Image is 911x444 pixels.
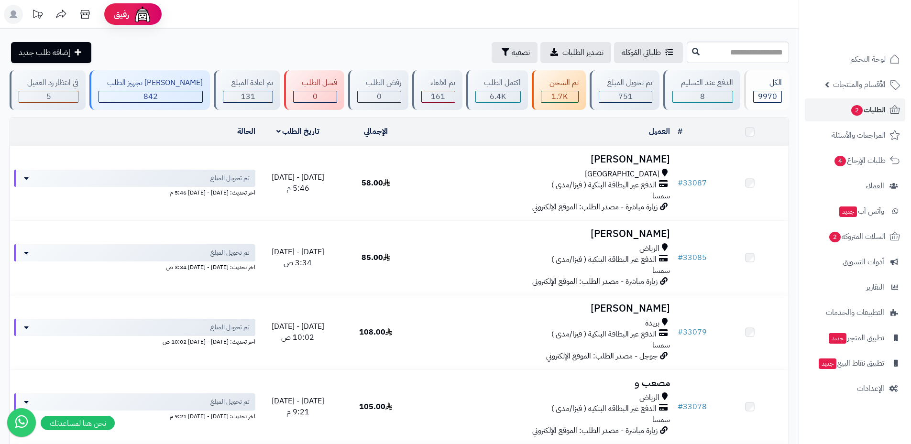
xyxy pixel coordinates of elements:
[753,77,782,88] div: الكل
[678,177,683,189] span: #
[678,326,683,338] span: #
[212,70,282,110] a: تم اعادة المبلغ 131
[282,70,346,110] a: فشل الطلب 0
[551,403,657,414] span: الدفع عبر البطاقة البنكية ( فيزا/مدى )
[742,70,791,110] a: الكل9970
[700,91,705,102] span: 8
[678,252,683,263] span: #
[313,91,318,102] span: 0
[422,91,454,102] div: 161
[293,77,337,88] div: فشل الطلب
[805,149,905,172] a: طلبات الإرجاع4
[14,187,255,197] div: اخر تحديث: [DATE] - [DATE] 5:46 م
[678,326,707,338] a: #33079
[46,91,51,102] span: 5
[805,326,905,349] a: تطبيق المتجرجديد
[588,70,661,110] a: تم تحويل المبلغ 751
[818,357,884,370] span: تطبيق نقاط البيع
[346,70,410,110] a: رفض الطلب 0
[272,246,324,269] span: [DATE] - [DATE] 3:34 ص
[133,5,152,24] img: ai-face.png
[512,47,530,58] span: تصفية
[364,126,388,137] a: الإجمالي
[639,243,659,254] span: الرياض
[14,336,255,346] div: اخر تحديث: [DATE] - [DATE] 10:02 ص
[418,228,670,239] h3: [PERSON_NAME]
[541,91,578,102] div: 1721
[362,177,390,189] span: 58.00
[758,91,777,102] span: 9970
[210,397,250,407] span: تم تحويل المبلغ
[678,252,707,263] a: #33085
[832,129,886,142] span: المراجعات والأسئلة
[678,126,682,137] a: #
[358,91,401,102] div: 0
[599,91,652,102] div: 751
[819,358,836,369] span: جديد
[19,47,70,58] span: إضافة طلب جديد
[678,177,707,189] a: #33087
[114,9,129,20] span: رفيق
[622,47,661,58] span: طلباتي المُوكلة
[805,377,905,400] a: الإعدادات
[476,91,520,102] div: 6351
[805,250,905,273] a: أدوات التسويق
[618,91,633,102] span: 751
[828,331,884,345] span: تطبيق المتجر
[431,91,445,102] span: 161
[843,255,884,269] span: أدوات التسويق
[866,179,884,193] span: العملاء
[850,103,886,117] span: الطلبات
[272,321,324,343] span: [DATE] - [DATE] 10:02 ص
[672,77,733,88] div: الدفع عند التسليم
[826,306,884,319] span: التطبيقات والخدمات
[805,98,905,121] a: الطلبات2
[661,70,742,110] a: الدفع عند التسليم 8
[546,350,658,362] span: جوجل - مصدر الطلب: الموقع الإلكتروني
[678,401,707,412] a: #33078
[850,53,886,66] span: لوحة التحكم
[838,205,884,218] span: وآتس آب
[614,42,683,63] a: طلباتي المُوكلة
[551,180,657,191] span: الدفع عبر البطاقة البنكية ( فيزا/مدى )
[11,42,91,63] a: إضافة طلب جديد
[866,281,884,294] span: التقارير
[210,323,250,332] span: تم تحويل المبلغ
[805,48,905,71] a: لوحة التحكم
[359,326,392,338] span: 108.00
[652,339,670,351] span: سمسا
[418,154,670,165] h3: [PERSON_NAME]
[294,91,337,102] div: 0
[639,392,659,403] span: الرياض
[805,301,905,324] a: التطبيقات والخدمات
[143,91,158,102] span: 842
[88,70,212,110] a: [PERSON_NAME] تجهيز الطلب 842
[25,5,49,26] a: تحديثات المنصة
[223,77,273,88] div: تم اعادة المبلغ
[833,78,886,91] span: الأقسام والمنتجات
[551,329,657,340] span: الدفع عبر البطاقة البنكية ( فيزا/مدى )
[532,425,658,436] span: زيارة مباشرة - مصدر الطلب: الموقع الإلكتروني
[857,382,884,395] span: الإعدادات
[678,401,683,412] span: #
[551,254,657,265] span: الدفع عبر البطاقة البنكية ( فيزا/مدى )
[272,172,324,194] span: [DATE] - [DATE] 5:46 م
[272,395,324,418] span: [DATE] - [DATE] 9:21 م
[14,261,255,271] div: اخر تحديث: [DATE] - [DATE] 3:34 ص
[418,303,670,314] h3: [PERSON_NAME]
[19,77,78,88] div: في انتظار رد العميل
[241,91,255,102] span: 131
[464,70,530,110] a: اكتمل الطلب 6.4K
[805,124,905,147] a: المراجعات والأسئلة
[99,77,203,88] div: [PERSON_NAME] تجهيز الطلب
[649,126,670,137] a: العميل
[652,190,670,202] span: سمسا
[652,265,670,276] span: سمسا
[805,276,905,299] a: التقارير
[377,91,382,102] span: 0
[834,156,846,166] span: 4
[851,105,863,116] span: 2
[362,252,390,263] span: 85.00
[475,77,521,88] div: اكتمل الطلب
[223,91,273,102] div: 131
